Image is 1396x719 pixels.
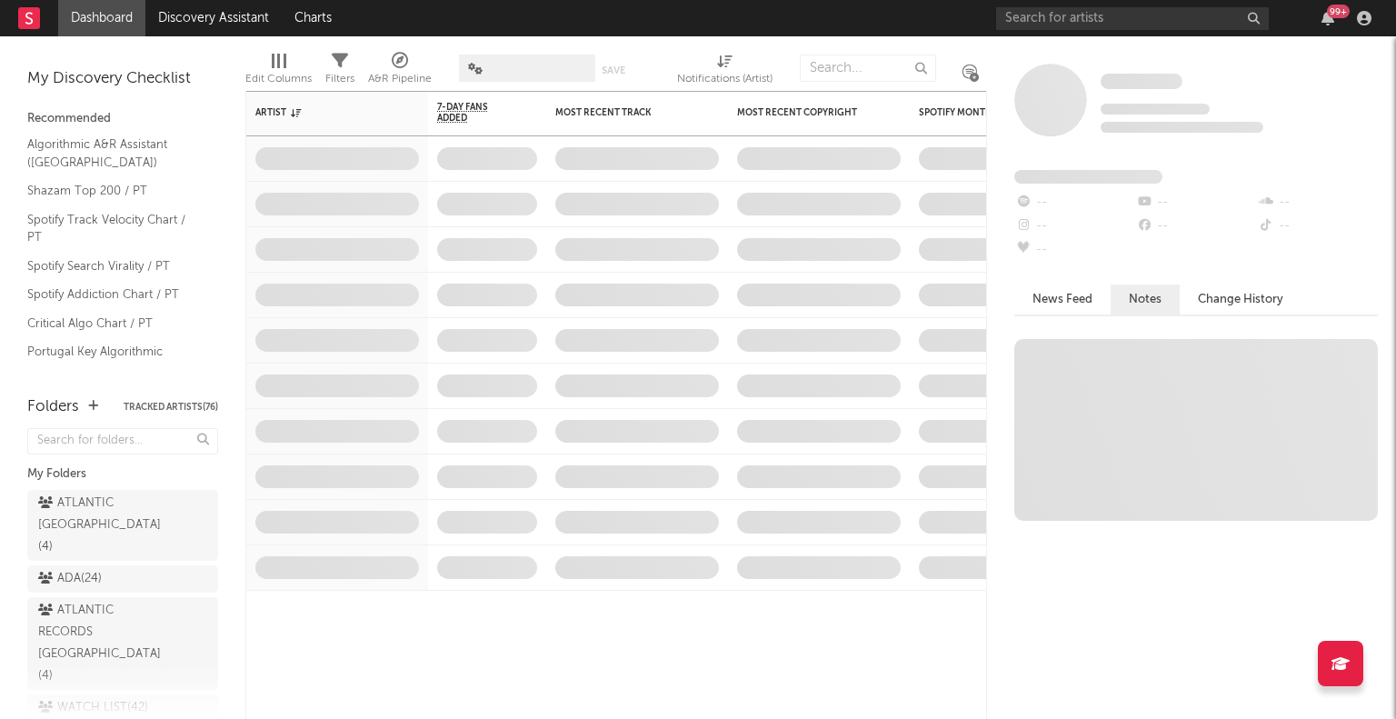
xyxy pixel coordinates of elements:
div: Recommended [27,108,218,130]
div: Notifications (Artist) [677,68,773,90]
div: -- [1014,215,1135,238]
div: Folders [27,396,79,418]
div: My Discovery Checklist [27,68,218,90]
button: Tracked Artists(76) [124,403,218,412]
div: ATLANTIC RECORDS [GEOGRAPHIC_DATA] ( 4 ) [38,600,166,687]
div: Spotify Monthly Listeners [919,107,1055,118]
div: 99 + [1327,5,1350,18]
a: Spotify Search Virality / PT [27,256,200,276]
span: 7-Day Fans Added [437,102,510,124]
div: Notifications (Artist) [677,45,773,98]
div: -- [1257,215,1378,238]
a: Spotify Addiction Chart / PT [27,285,200,305]
div: Edit Columns [245,45,312,98]
span: Fans Added by Platform [1014,170,1162,184]
div: Filters [325,68,354,90]
button: News Feed [1014,285,1111,315]
button: 99+ [1321,11,1334,25]
a: Portugal Key Algorithmic Charts [27,342,200,379]
div: Most Recent Track [555,107,692,118]
input: Search for folders... [27,428,218,454]
div: ATLANTIC [GEOGRAPHIC_DATA] ( 4 ) [38,493,166,558]
a: Algorithmic A&R Assistant ([GEOGRAPHIC_DATA]) [27,135,200,172]
div: ADA ( 24 ) [38,568,102,590]
input: Search... [800,55,936,82]
div: -- [1135,191,1256,215]
a: Spotify Track Velocity Chart / PT [27,210,200,247]
span: Some Artist [1101,74,1182,89]
div: A&R Pipeline [368,45,432,98]
a: ADA(24) [27,565,218,593]
button: Save [602,65,625,75]
div: Artist [255,107,392,118]
button: Notes [1111,285,1180,315]
div: -- [1014,191,1135,215]
div: Most Recent Copyright [737,107,873,118]
a: ATLANTIC RECORDS [GEOGRAPHIC_DATA](4) [27,597,218,690]
span: 0 fans last week [1101,122,1263,133]
div: Filters [325,45,354,98]
a: Shazam Top 200 / PT [27,181,200,201]
div: -- [1135,215,1256,238]
a: Some Artist [1101,73,1182,91]
a: Critical Algo Chart / PT [27,314,200,334]
div: My Folders [27,464,218,485]
button: Change History [1180,285,1301,315]
div: -- [1257,191,1378,215]
div: -- [1014,238,1135,262]
span: Tracking Since: [DATE] [1101,104,1210,115]
input: Search for artists [996,7,1269,30]
a: ATLANTIC [GEOGRAPHIC_DATA](4) [27,490,218,561]
div: Edit Columns [245,68,312,90]
div: WATCH LIST ( 42 ) [38,697,148,719]
div: A&R Pipeline [368,68,432,90]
